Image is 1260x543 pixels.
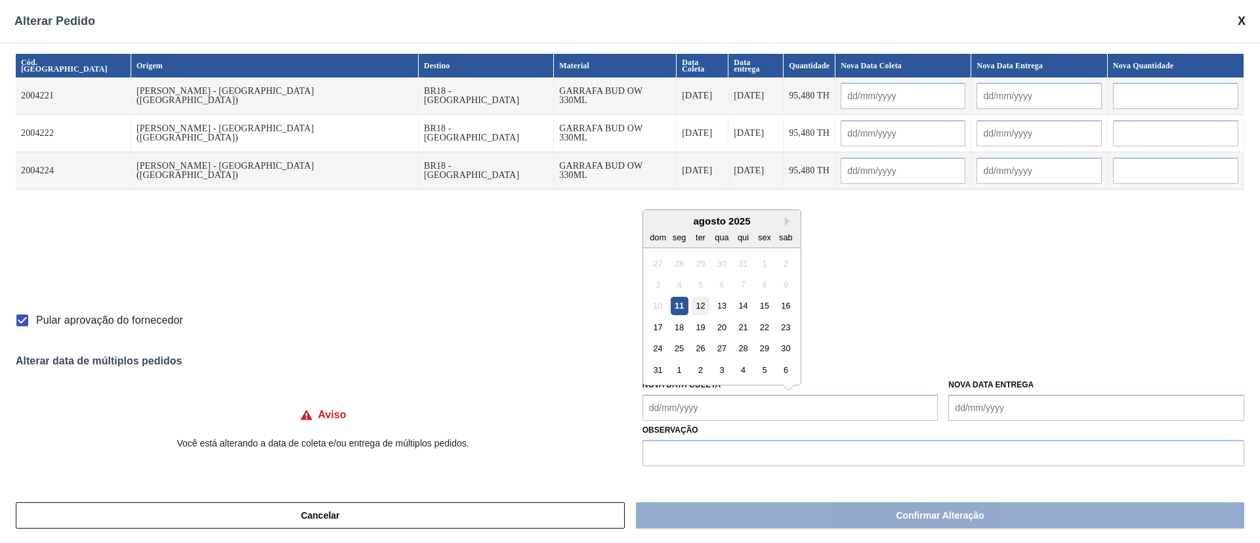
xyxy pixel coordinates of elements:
th: Data entrega [728,54,784,77]
div: ter [692,228,709,246]
div: Choose domingo, 31 de agosto de 2025 [649,361,667,379]
div: Not available segunda-feira, 28 de julho de 2025 [670,254,688,272]
div: Choose sábado, 23 de agosto de 2025 [777,318,795,336]
button: Cancelar [16,502,625,529]
span: Pular aprovação do fornecedor [36,313,183,328]
div: Choose quarta-feira, 27 de agosto de 2025 [713,339,730,357]
th: Destino [419,54,554,77]
th: Nova Data Entrega [971,54,1107,77]
input: dd/mm/yyyy [976,158,1101,184]
div: Choose sábado, 6 de setembro de 2025 [777,361,795,379]
div: Choose domingo, 24 de agosto de 2025 [649,339,667,357]
td: 95,480 TH [784,77,835,115]
div: month 2025-08 [647,253,796,381]
div: Choose segunda-feira, 18 de agosto de 2025 [670,318,688,336]
td: 2004222 [16,115,131,152]
td: BR18 - [GEOGRAPHIC_DATA] [419,115,554,152]
p: Você está alterando a data de coleta e/ou entrega de múltiplos pedidos. [16,438,630,448]
td: BR18 - [GEOGRAPHIC_DATA] [419,152,554,190]
th: Nova Quantidade [1108,54,1244,77]
div: Choose quinta-feira, 21 de agosto de 2025 [734,318,752,336]
div: Choose terça-feira, 19 de agosto de 2025 [692,318,709,336]
div: Choose sexta-feira, 5 de setembro de 2025 [755,361,773,379]
div: Choose quinta-feira, 28 de agosto de 2025 [734,339,752,357]
td: 95,480 TH [784,152,835,190]
div: Choose sábado, 16 de agosto de 2025 [777,297,795,315]
th: Origem [131,54,419,77]
div: Choose segunda-feira, 11 de agosto de 2025 [670,297,688,315]
div: Not available terça-feira, 29 de julho de 2025 [692,254,709,272]
div: Not available quinta-feira, 31 de julho de 2025 [734,254,752,272]
td: [DATE] [728,77,784,115]
div: sab [777,228,795,246]
h4: Aviso [318,409,346,421]
div: Not available segunda-feira, 4 de agosto de 2025 [670,276,688,293]
div: Not available sábado, 2 de agosto de 2025 [777,254,795,272]
div: Choose segunda-feira, 25 de agosto de 2025 [670,339,688,357]
div: Choose quinta-feira, 14 de agosto de 2025 [734,297,752,315]
input: dd/mm/yyyy [976,83,1101,109]
input: dd/mm/yyyy [841,120,965,146]
div: qui [734,228,752,246]
div: Not available domingo, 27 de julho de 2025 [649,254,667,272]
div: Not available quarta-feira, 6 de agosto de 2025 [713,276,730,293]
div: Not available sábado, 9 de agosto de 2025 [777,276,795,293]
th: Cód. [GEOGRAPHIC_DATA] [16,54,131,77]
label: Observação [642,421,1244,440]
th: Nova Data Coleta [835,54,971,77]
label: Nova Data Entrega [948,380,1034,389]
div: dom [649,228,667,246]
div: Choose terça-feira, 2 de setembro de 2025 [692,361,709,379]
td: [DATE] [728,152,784,190]
div: Choose quarta-feira, 20 de agosto de 2025 [713,318,730,336]
span: Alterar Pedido [14,14,95,28]
button: Next Month [785,217,794,226]
input: dd/mm/yyyy [642,395,938,421]
div: Choose terça-feira, 12 de agosto de 2025 [692,297,709,315]
div: Choose sexta-feira, 29 de agosto de 2025 [755,339,773,357]
td: 2004224 [16,152,131,190]
th: Data Coleta [677,54,728,77]
div: Alterar data de múltiplos pedidos [16,355,1244,367]
td: [DATE] [677,77,728,115]
div: Choose segunda-feira, 1 de setembro de 2025 [670,361,688,379]
div: Choose terça-feira, 26 de agosto de 2025 [692,339,709,357]
td: [DATE] [728,115,784,152]
div: Not available sexta-feira, 1 de agosto de 2025 [755,254,773,272]
div: agosto 2025 [643,215,801,227]
input: dd/mm/yyyy [948,395,1244,421]
div: Not available quinta-feira, 7 de agosto de 2025 [734,276,752,293]
div: Choose sexta-feira, 22 de agosto de 2025 [755,318,773,336]
td: GARRAFA BUD OW 330ML [554,77,677,115]
td: 95,480 TH [784,115,835,152]
div: Choose quarta-feira, 13 de agosto de 2025 [713,297,730,315]
div: Not available terça-feira, 5 de agosto de 2025 [692,276,709,293]
td: [PERSON_NAME] - [GEOGRAPHIC_DATA] ([GEOGRAPHIC_DATA]) [131,115,419,152]
div: Choose domingo, 17 de agosto de 2025 [649,318,667,336]
div: Choose quinta-feira, 4 de setembro de 2025 [734,361,752,379]
td: GARRAFA BUD OW 330ML [554,152,677,190]
th: Quantidade [784,54,835,77]
div: Not available sexta-feira, 8 de agosto de 2025 [755,276,773,293]
td: BR18 - [GEOGRAPHIC_DATA] [419,77,554,115]
div: Choose sábado, 30 de agosto de 2025 [777,339,795,357]
div: seg [670,228,688,246]
td: [PERSON_NAME] - [GEOGRAPHIC_DATA] ([GEOGRAPHIC_DATA]) [131,77,419,115]
div: Not available quarta-feira, 30 de julho de 2025 [713,254,730,272]
div: Choose sexta-feira, 15 de agosto de 2025 [755,297,773,315]
th: Material [554,54,677,77]
input: dd/mm/yyyy [976,120,1101,146]
div: qua [713,228,730,246]
td: [PERSON_NAME] - [GEOGRAPHIC_DATA] ([GEOGRAPHIC_DATA]) [131,152,419,190]
input: dd/mm/yyyy [841,158,965,184]
td: 2004221 [16,77,131,115]
input: dd/mm/yyyy [841,83,965,109]
td: [DATE] [677,152,728,190]
div: Not available domingo, 3 de agosto de 2025 [649,276,667,293]
div: Choose quarta-feira, 3 de setembro de 2025 [713,361,730,379]
div: Not available domingo, 10 de agosto de 2025 [649,297,667,315]
td: GARRAFA BUD OW 330ML [554,115,677,152]
td: [DATE] [677,115,728,152]
div: sex [755,228,773,246]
